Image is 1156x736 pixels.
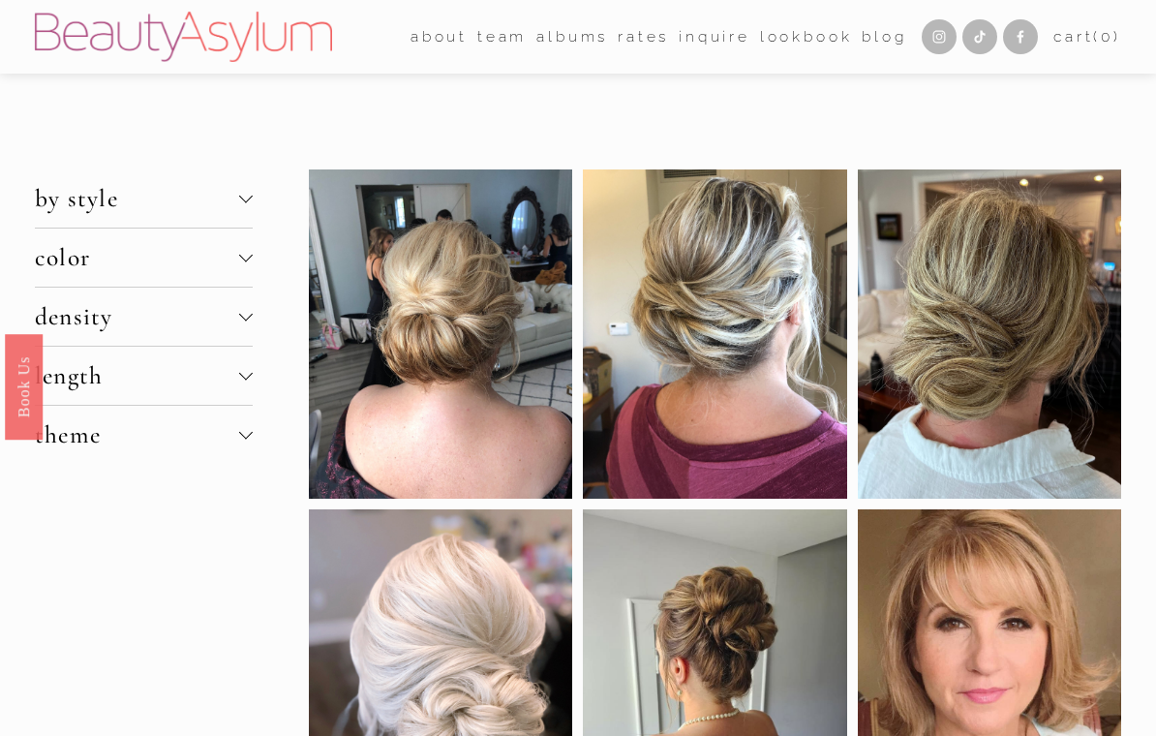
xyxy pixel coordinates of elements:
span: ( ) [1093,27,1121,46]
a: folder dropdown [411,21,468,51]
span: about [411,23,468,50]
a: albums [536,21,608,51]
span: by style [35,184,239,213]
button: color [35,229,253,287]
span: color [35,243,239,272]
span: density [35,302,239,331]
button: density [35,288,253,346]
button: theme [35,406,253,464]
a: folder dropdown [477,21,528,51]
span: 0 [1101,27,1113,46]
span: length [35,361,239,390]
a: Book Us [5,334,43,440]
span: theme [35,420,239,449]
img: Beauty Asylum | Bridal Hair &amp; Makeup Charlotte &amp; Atlanta [35,12,332,62]
a: 0 items in cart [1053,23,1121,50]
span: team [477,23,528,50]
a: Rates [618,21,669,51]
a: Inquire [679,21,750,51]
button: by style [35,169,253,228]
button: length [35,347,253,405]
a: Lookbook [760,21,853,51]
a: Facebook [1003,19,1038,54]
a: Instagram [922,19,957,54]
a: TikTok [962,19,997,54]
a: Blog [862,21,907,51]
